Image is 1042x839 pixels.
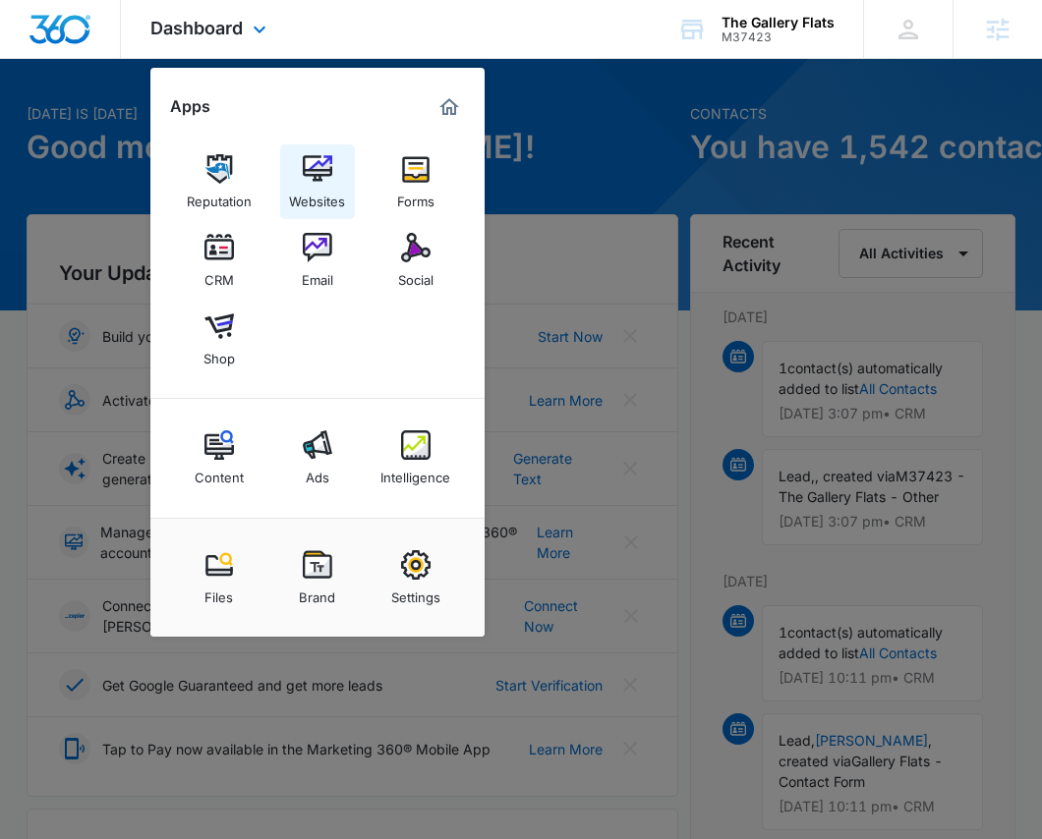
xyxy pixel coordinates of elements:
[182,144,257,219] a: Reputation
[722,30,835,44] div: account id
[378,420,453,495] a: Intelligence
[204,580,233,605] div: Files
[280,420,355,495] a: Ads
[380,460,450,485] div: Intelligence
[187,184,252,209] div: Reputation
[280,144,355,219] a: Websites
[280,223,355,298] a: Email
[150,18,243,38] span: Dashboard
[398,262,434,288] div: Social
[203,341,235,366] div: Shop
[182,540,257,615] a: Files
[204,262,234,288] div: CRM
[182,302,257,376] a: Shop
[302,262,333,288] div: Email
[170,97,210,116] h2: Apps
[378,540,453,615] a: Settings
[722,15,835,30] div: account name
[391,580,440,605] div: Settings
[378,144,453,219] a: Forms
[299,580,335,605] div: Brand
[397,184,434,209] div: Forms
[182,223,257,298] a: CRM
[195,460,244,485] div: Content
[182,420,257,495] a: Content
[306,460,329,485] div: Ads
[378,223,453,298] a: Social
[280,540,355,615] a: Brand
[289,184,345,209] div: Websites
[434,91,465,123] a: Marketing 360® Dashboard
